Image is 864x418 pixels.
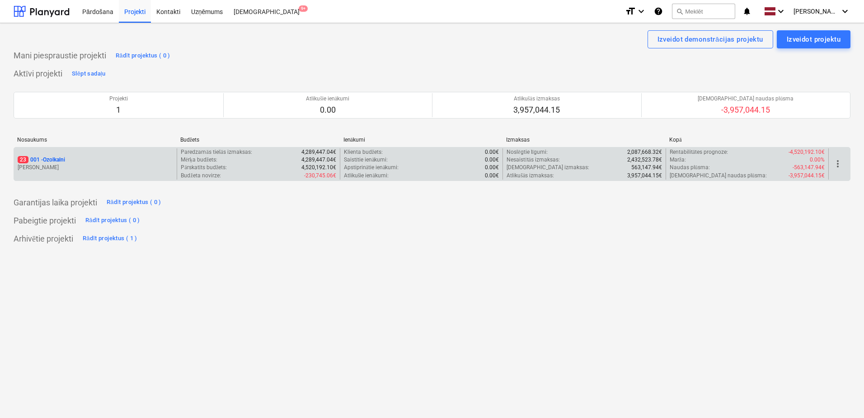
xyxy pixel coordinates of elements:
[116,51,170,61] div: Rādīt projektus ( 0 )
[18,164,173,171] p: [PERSON_NAME]
[344,164,399,171] p: Apstiprinātie ienākumi :
[676,8,683,15] span: search
[301,164,336,171] p: 4,520,192.10€
[507,172,554,180] p: Atlikušās izmaksas :
[299,5,308,12] span: 9+
[14,233,73,244] p: Arhivētie projekti
[793,164,825,171] p: -563,147.94€
[301,148,336,156] p: 4,289,447.04€
[819,375,864,418] iframe: Chat Widget
[789,148,825,156] p: -4,520,192.10€
[14,215,76,226] p: Pabeigtie projekti
[181,148,252,156] p: Paredzamās tiešās izmaksas :
[670,172,767,180] p: [DEMOGRAPHIC_DATA] naudas plūsma :
[627,148,662,156] p: 2,087,668.32€
[789,172,825,180] p: -3,957,044.15€
[507,156,560,164] p: Nesaistītās izmaksas :
[506,137,662,143] div: Izmaksas
[104,195,164,210] button: Rādīt projektus ( 0 )
[180,137,336,143] div: Budžets
[670,156,686,164] p: Marža :
[18,156,173,171] div: 23001 -Ozolkalni[PERSON_NAME]
[14,50,106,61] p: Mani piespraustie projekti
[672,4,735,19] button: Meklēt
[777,30,850,48] button: Izveidot projektu
[513,95,560,103] p: Atlikušās izmaksas
[627,172,662,180] p: 3,957,044.15€
[107,197,161,208] div: Rādīt projektus ( 0 )
[181,164,227,171] p: Pārskatīts budžets :
[648,30,773,48] button: Izveidot demonstrācijas projektu
[109,104,128,115] p: 1
[625,6,636,17] i: format_size
[14,197,97,208] p: Garantijas laika projekti
[72,69,106,79] div: Slēpt sadaļu
[485,172,499,180] p: 0.00€
[698,95,794,103] p: [DEMOGRAPHIC_DATA] naudas plūsma
[787,33,841,45] div: Izveidot projektu
[636,6,647,17] i: keyboard_arrow_down
[343,137,499,143] div: Ienākumi
[627,156,662,164] p: 2,432,523.78€
[485,148,499,156] p: 0.00€
[654,6,663,17] i: Zināšanu pamats
[344,172,389,180] p: Atlikušie ienākumi :
[109,95,128,103] p: Projekti
[83,214,142,228] button: Rādīt projektus ( 0 )
[513,104,560,115] p: 3,957,044.15
[507,148,548,156] p: Noslēgtie līgumi :
[698,104,794,115] p: -3,957,044.15
[113,48,173,63] button: Rādīt projektus ( 0 )
[657,33,763,45] div: Izveidot demonstrācijas projektu
[794,8,839,15] span: [PERSON_NAME]
[775,6,786,17] i: keyboard_arrow_down
[14,68,62,79] p: Aktīvi projekti
[83,233,137,244] div: Rādīt projektus ( 1 )
[80,232,140,246] button: Rādīt projektus ( 1 )
[181,172,221,180] p: Budžeta novirze :
[670,148,728,156] p: Rentabilitātes prognoze :
[304,172,336,180] p: -230,745.06€
[670,164,710,171] p: Naudas plūsma :
[810,156,825,164] p: 0.00%
[70,66,108,81] button: Slēpt sadaļu
[669,137,825,143] div: Kopā
[306,95,349,103] p: Atlikušie ienākumi
[840,6,850,17] i: keyboard_arrow_down
[18,156,28,163] span: 23
[85,215,140,226] div: Rādīt projektus ( 0 )
[485,156,499,164] p: 0.00€
[344,148,383,156] p: Klienta budžets :
[306,104,349,115] p: 0.00
[17,137,173,143] div: Nosaukums
[485,164,499,171] p: 0.00€
[344,156,388,164] p: Saistītie ienākumi :
[301,156,336,164] p: 4,289,447.04€
[18,156,65,164] p: 001 - Ozolkalni
[832,158,843,169] span: more_vert
[507,164,589,171] p: [DEMOGRAPHIC_DATA] izmaksas :
[742,6,751,17] i: notifications
[631,164,662,171] p: 563,147.94€
[181,156,217,164] p: Mērķa budžets :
